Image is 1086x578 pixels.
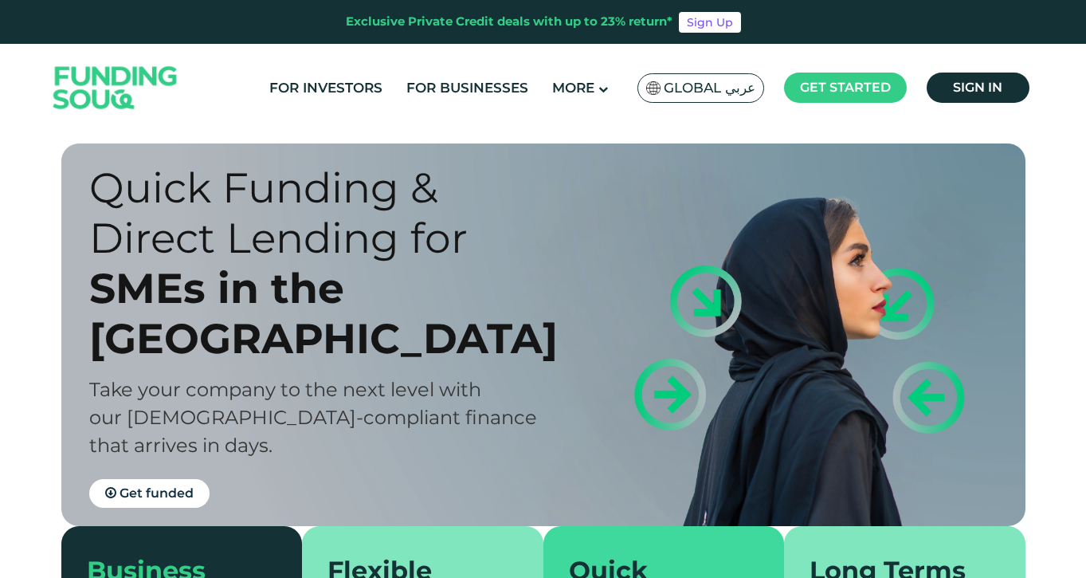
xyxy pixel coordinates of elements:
[402,75,532,101] a: For Businesses
[800,80,891,95] span: Get started
[89,378,537,457] span: Take your company to the next level with our [DEMOGRAPHIC_DATA]-compliant finance that arrives in...
[646,81,661,95] img: SA Flag
[89,263,571,364] div: SMEs in the [GEOGRAPHIC_DATA]
[89,479,210,508] a: Get funded
[37,48,194,128] img: Logo
[89,163,571,263] div: Quick Funding & Direct Lending for
[664,79,755,97] span: Global عربي
[552,80,594,96] span: More
[346,13,672,31] div: Exclusive Private Credit deals with up to 23% return*
[120,486,194,501] span: Get funded
[679,12,741,33] a: Sign Up
[927,73,1029,103] a: Sign in
[265,75,386,101] a: For Investors
[953,80,1002,95] span: Sign in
